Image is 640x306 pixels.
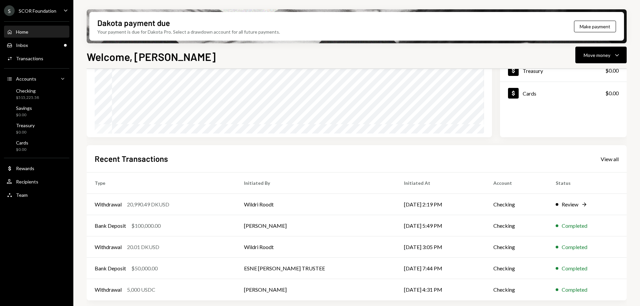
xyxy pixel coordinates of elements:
div: Checking [16,88,39,94]
td: Checking [485,236,547,258]
th: Status [548,172,627,194]
td: Checking [485,194,547,215]
button: Move money [575,47,627,63]
div: 5,000 USDC [127,286,155,294]
div: $515,225.58 [16,95,39,101]
div: Bank Deposit [95,264,126,272]
div: Completed [562,222,587,230]
div: $0.00 [16,112,32,118]
div: Your payment is due for Dakota Pro. Select a drawdown account for all future payments. [97,28,280,35]
a: Treasury$0.00 [4,121,69,137]
a: Inbox [4,39,69,51]
div: Completed [562,243,587,251]
td: [DATE] 3:05 PM [396,236,486,258]
td: [DATE] 5:49 PM [396,215,486,236]
div: Cards [16,140,28,146]
td: Wildri Roodt [236,236,396,258]
div: Savings [16,105,32,111]
div: Completed [562,264,587,272]
td: ESNE [PERSON_NAME] TRUSTEE [236,258,396,279]
td: [DATE] 4:31 PM [396,279,486,300]
div: $0.00 [16,147,28,153]
td: Wildri Roodt [236,194,396,215]
a: Accounts [4,73,69,85]
a: Home [4,26,69,38]
button: Make payment [574,21,616,32]
div: Treasury [523,68,543,74]
div: Rewards [16,165,34,171]
div: Withdrawal [95,243,122,251]
h2: Recent Transactions [95,153,168,164]
th: Type [87,172,236,194]
div: Withdrawal [95,286,122,294]
th: Initiated At [396,172,486,194]
a: Team [4,189,69,201]
a: Treasury$0.00 [500,59,627,82]
a: Recipients [4,175,69,187]
div: Home [16,29,28,35]
a: Cards$0.00 [500,82,627,104]
div: Review [562,200,578,208]
div: $100,000.00 [131,222,161,230]
div: View all [601,156,619,162]
td: [DATE] 7:44 PM [396,258,486,279]
td: Checking [485,279,547,300]
div: Team [16,192,28,198]
td: Checking [485,215,547,236]
a: Cards$0.00 [4,138,69,154]
td: [PERSON_NAME] [236,215,396,236]
div: Move money [584,52,610,59]
div: $0.00 [16,130,35,135]
div: Accounts [16,76,36,82]
td: [PERSON_NAME] [236,279,396,300]
th: Account [485,172,547,194]
div: Dakota payment due [97,17,170,28]
div: $0.00 [605,89,619,97]
a: Transactions [4,52,69,64]
div: 20,990.49 DKUSD [127,200,169,208]
div: 20.01 DKUSD [127,243,159,251]
a: Rewards [4,162,69,174]
td: Checking [485,258,547,279]
div: Recipients [16,179,38,184]
a: View all [601,155,619,162]
td: [DATE] 2:19 PM [396,194,486,215]
div: SCOR Foundation [19,8,56,14]
div: Treasury [16,123,35,128]
div: Bank Deposit [95,222,126,230]
div: $50,000.00 [131,264,158,272]
div: Withdrawal [95,200,122,208]
a: Savings$0.00 [4,103,69,119]
div: Transactions [16,56,43,61]
th: Initiated By [236,172,396,194]
h1: Welcome, [PERSON_NAME] [87,50,216,63]
div: S [4,5,15,16]
div: Cards [523,90,536,97]
div: $0.00 [605,67,619,75]
div: Completed [562,286,587,294]
a: Checking$515,225.58 [4,86,69,102]
div: Inbox [16,42,28,48]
